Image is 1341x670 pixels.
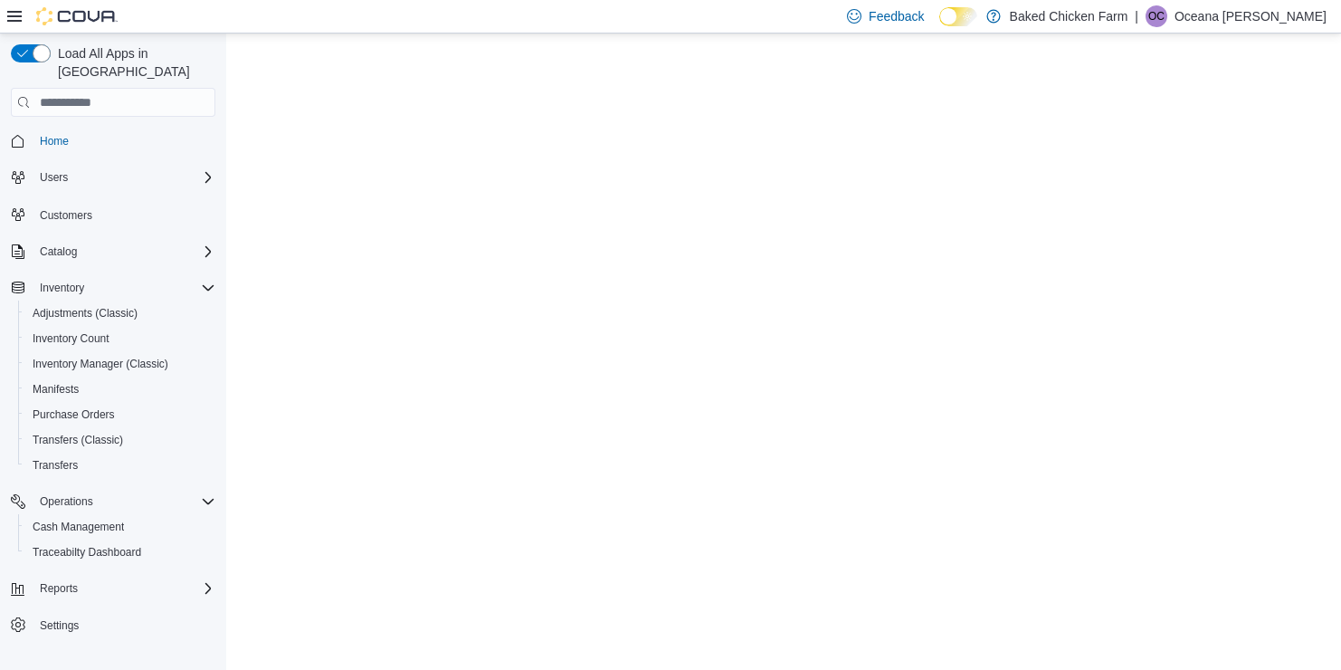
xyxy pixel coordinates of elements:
[25,404,215,426] span: Purchase Orders
[40,170,68,185] span: Users
[40,494,93,509] span: Operations
[33,615,86,636] a: Settings
[25,328,215,349] span: Inventory Count
[40,281,84,295] span: Inventory
[4,128,223,154] button: Home
[25,302,215,324] span: Adjustments (Classic)
[33,277,215,299] span: Inventory
[1010,5,1128,27] p: Baked Chicken Farm
[18,427,223,453] button: Transfers (Classic)
[33,129,215,152] span: Home
[40,134,69,148] span: Home
[33,167,75,188] button: Users
[4,489,223,514] button: Operations
[25,378,215,400] span: Manifests
[25,516,131,538] a: Cash Management
[25,378,86,400] a: Manifests
[4,275,223,301] button: Inventory
[18,514,223,540] button: Cash Management
[25,455,215,476] span: Transfers
[18,402,223,427] button: Purchase Orders
[33,205,100,226] a: Customers
[18,453,223,478] button: Transfers
[40,208,92,223] span: Customers
[33,578,215,599] span: Reports
[33,578,85,599] button: Reports
[40,244,77,259] span: Catalog
[25,353,215,375] span: Inventory Manager (Classic)
[939,26,940,27] span: Dark Mode
[1148,5,1165,27] span: OC
[25,404,122,426] a: Purchase Orders
[4,576,223,601] button: Reports
[1146,5,1167,27] div: Oceana Castro
[33,357,168,371] span: Inventory Manager (Classic)
[33,614,215,636] span: Settings
[4,612,223,638] button: Settings
[33,491,100,512] button: Operations
[33,433,123,447] span: Transfers (Classic)
[33,331,109,346] span: Inventory Count
[33,203,215,225] span: Customers
[33,241,215,263] span: Catalog
[25,302,145,324] a: Adjustments (Classic)
[25,429,215,451] span: Transfers (Classic)
[33,130,76,152] a: Home
[4,165,223,190] button: Users
[51,44,215,81] span: Load All Apps in [GEOGRAPHIC_DATA]
[869,7,924,25] span: Feedback
[18,351,223,377] button: Inventory Manager (Classic)
[36,7,118,25] img: Cova
[25,353,176,375] a: Inventory Manager (Classic)
[4,239,223,264] button: Catalog
[18,377,223,402] button: Manifests
[33,277,91,299] button: Inventory
[18,540,223,565] button: Traceabilty Dashboard
[939,7,977,26] input: Dark Mode
[25,541,148,563] a: Traceabilty Dashboard
[25,429,130,451] a: Transfers (Classic)
[1175,5,1327,27] p: Oceana [PERSON_NAME]
[40,618,79,633] span: Settings
[33,458,78,473] span: Transfers
[33,545,141,560] span: Traceabilty Dashboard
[25,541,215,563] span: Traceabilty Dashboard
[33,491,215,512] span: Operations
[33,167,215,188] span: Users
[4,201,223,227] button: Customers
[33,520,124,534] span: Cash Management
[33,306,138,321] span: Adjustments (Classic)
[40,581,78,596] span: Reports
[25,328,117,349] a: Inventory Count
[18,326,223,351] button: Inventory Count
[18,301,223,326] button: Adjustments (Classic)
[33,382,79,397] span: Manifests
[25,516,215,538] span: Cash Management
[33,407,115,422] span: Purchase Orders
[25,455,85,476] a: Transfers
[33,241,84,263] button: Catalog
[1135,5,1138,27] p: |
